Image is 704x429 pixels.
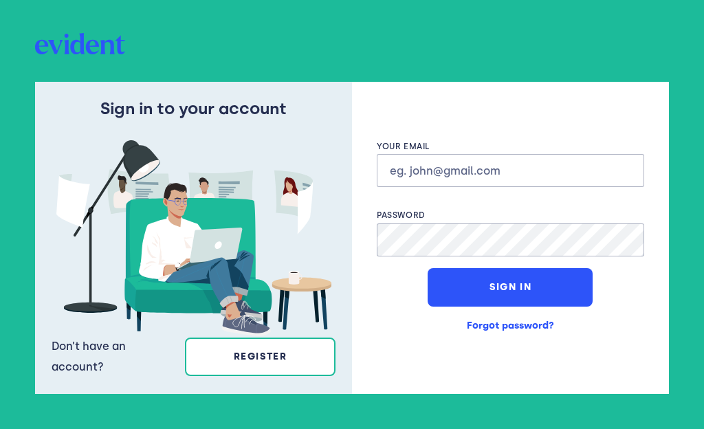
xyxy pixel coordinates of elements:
[52,336,168,377] p: Don’t have an account?
[428,268,593,307] button: Sign In
[377,210,644,220] label: Password
[377,142,644,151] label: Your email
[56,140,331,336] img: man
[100,98,287,118] h4: Sign in to your account
[428,307,593,345] button: Forgot password?
[377,154,644,187] input: eg. john@gmail.com
[185,338,335,376] button: register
